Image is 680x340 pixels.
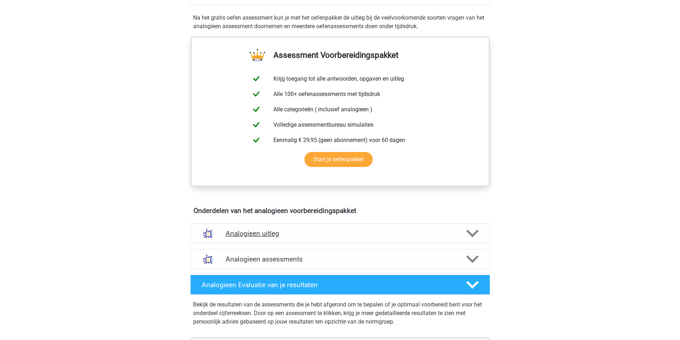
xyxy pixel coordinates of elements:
[304,152,373,167] a: Start je oefenpakket
[187,275,493,295] a: Analogieen Evaluatie van je resultaten
[193,207,487,215] h4: Onderdelen van het analogieen voorbereidingspakket
[226,229,455,238] h4: Analogieen uitleg
[199,250,217,268] img: analogieen assessments
[193,300,487,326] p: Bekijk de resultaten van de assessments die je hebt afgerond om te bepalen of je optimaal voorber...
[226,255,455,263] h4: Analogieen assessments
[187,249,493,269] a: assessments Analogieen assessments
[187,223,493,243] a: uitleg Analogieen uitleg
[190,14,490,31] div: Na het gratis oefen assessment kun je met het oefenpakket de uitleg bij de veelvoorkomende soorte...
[202,281,455,289] h4: Analogieen Evaluatie van je resultaten
[199,224,217,243] img: analogieen uitleg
